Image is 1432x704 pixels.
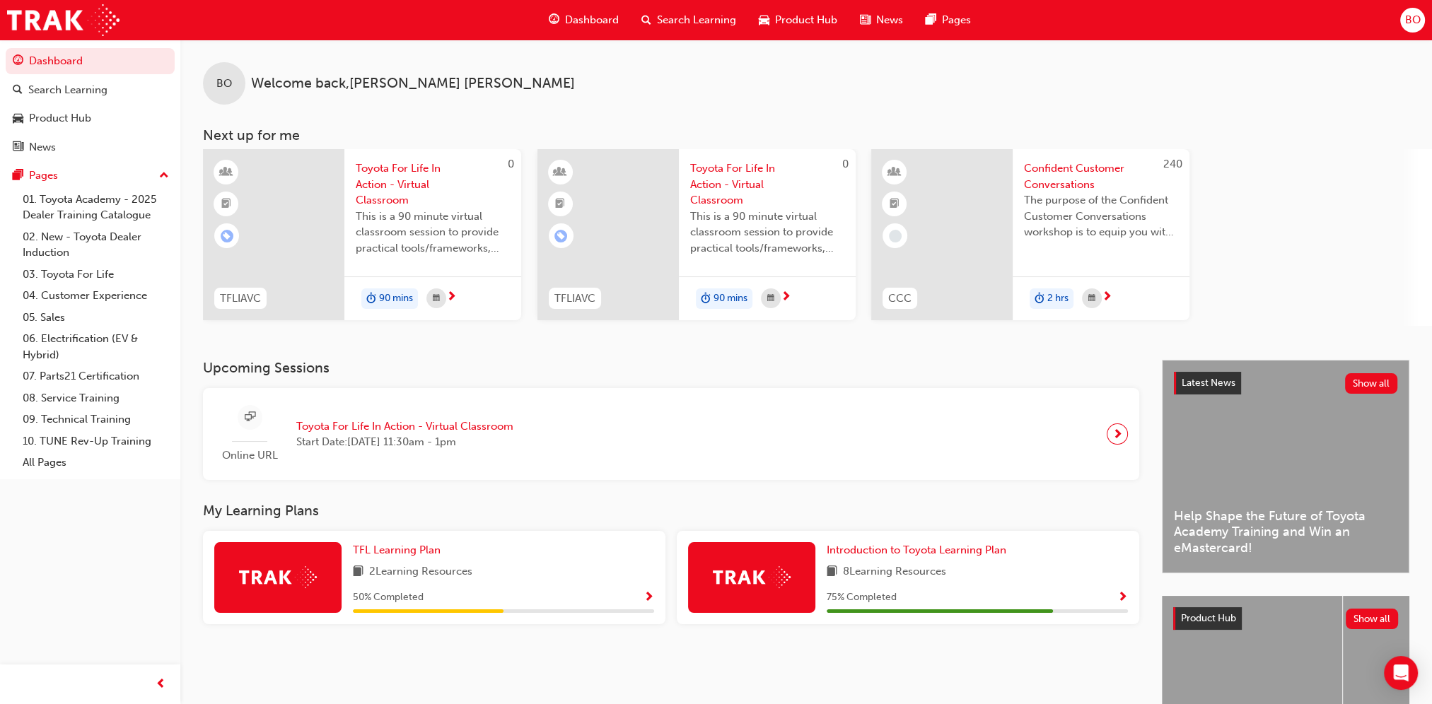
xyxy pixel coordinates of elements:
[759,11,769,29] span: car-icon
[29,110,91,127] div: Product Hub
[849,6,914,35] a: news-iconNews
[296,434,513,450] span: Start Date: [DATE] 11:30am - 1pm
[17,365,175,387] a: 07. Parts21 Certification
[1174,372,1397,394] a: Latest NewsShow all
[1174,508,1397,556] span: Help Shape the Future of Toyota Academy Training and Win an eMastercard!
[860,11,871,29] span: news-icon
[159,167,169,185] span: up-icon
[17,452,175,474] a: All Pages
[6,45,175,163] button: DashboardSearch LearningProduct HubNews
[690,160,844,209] span: Toyota For Life In Action - Virtual Classroom
[827,542,1012,558] a: Introduction to Toyota Learning Plan
[641,11,651,29] span: search-icon
[843,563,946,581] span: 8 Learning Resources
[1088,290,1095,307] span: calendar-icon
[17,409,175,430] a: 09. Technical Training
[220,291,261,307] span: TFLIAVC
[630,6,747,35] a: search-iconSearch Learning
[554,291,595,307] span: TFLIAVC
[17,307,175,329] a: 05. Sales
[356,160,510,209] span: Toyota For Life In Action - Virtual Classroom
[7,4,120,36] img: Trak
[1102,291,1112,304] span: next-icon
[747,6,849,35] a: car-iconProduct Hub
[1181,612,1236,624] span: Product Hub
[890,163,900,182] span: learningResourceType_INSTRUCTOR_LED-icon
[203,503,1139,519] h3: My Learning Plans
[221,230,233,242] span: learningRecordVerb_ENROLL-icon
[775,12,837,28] span: Product Hub
[17,189,175,226] a: 01. Toyota Academy - 2025 Dealer Training Catalogue
[353,542,446,558] a: TFL Learning Plan
[446,291,457,304] span: next-icon
[767,290,774,307] span: calendar-icon
[555,195,565,213] span: booktick-icon
[1182,377,1235,389] span: Latest News
[842,158,849,170] span: 0
[1346,609,1399,629] button: Show all
[13,84,23,97] span: search-icon
[888,291,912,307] span: CCC
[369,563,472,581] span: 2 Learning Resources
[781,291,791,304] span: next-icon
[549,11,559,29] span: guage-icon
[537,6,630,35] a: guage-iconDashboard
[366,290,376,308] span: duration-icon
[6,163,175,189] button: Pages
[28,82,107,98] div: Search Learning
[180,127,1432,143] h3: Next up for me
[890,195,900,213] span: booktick-icon
[13,170,23,182] span: pages-icon
[17,226,175,264] a: 02. New - Toyota Dealer Induction
[6,105,175,131] a: Product Hub
[914,6,982,35] a: pages-iconPages
[554,230,567,242] span: learningRecordVerb_ENROLL-icon
[926,11,936,29] span: pages-icon
[876,12,903,28] span: News
[1035,290,1044,308] span: duration-icon
[29,168,58,184] div: Pages
[942,12,971,28] span: Pages
[889,230,902,242] span: learningRecordVerb_NONE-icon
[17,387,175,409] a: 08. Service Training
[353,544,441,556] span: TFL Learning Plan
[1024,160,1178,192] span: Confident Customer Conversations
[17,328,175,365] a: 06. Electrification (EV & Hybrid)
[221,195,231,213] span: booktick-icon
[537,149,856,320] a: 0TFLIAVCToyota For Life In Action - Virtual ClassroomThis is a 90 minute virtual classroom sessio...
[701,290,711,308] span: duration-icon
[17,430,175,452] a: 10. TUNE Rev-Up Training
[1117,592,1128,604] span: Show Progress
[356,209,510,257] span: This is a 90 minute virtual classroom session to provide practical tools/frameworks, behaviours a...
[245,409,255,426] span: sessionType_ONLINE_URL-icon
[379,291,413,307] span: 90 mins
[555,163,565,182] span: learningResourceType_INSTRUCTOR_LED-icon
[690,209,844,257] span: This is a 90 minute virtual classroom session to provide practical tools/frameworks, behaviours a...
[203,149,521,320] a: 0TFLIAVCToyota For Life In Action - Virtual ClassroomThis is a 90 minute virtual classroom sessio...
[1162,360,1409,573] a: Latest NewsShow allHelp Shape the Future of Toyota Academy Training and Win an eMastercard!
[827,563,837,581] span: book-icon
[1163,158,1182,170] span: 240
[827,544,1006,556] span: Introduction to Toyota Learning Plan
[1047,291,1069,307] span: 2 hrs
[353,563,363,581] span: book-icon
[1400,8,1425,33] button: BO
[1345,373,1398,394] button: Show all
[216,76,232,92] span: BO
[13,141,23,154] span: news-icon
[657,12,736,28] span: Search Learning
[644,589,654,606] button: Show Progress
[1404,12,1420,28] span: BO
[433,290,440,307] span: calendar-icon
[827,589,897,606] span: 75 % Completed
[239,566,317,588] img: Trak
[353,589,424,606] span: 50 % Completed
[17,264,175,286] a: 03. Toyota For Life
[1173,607,1398,630] a: Product HubShow all
[29,139,56,156] div: News
[565,12,619,28] span: Dashboard
[251,76,575,92] span: Welcome back , [PERSON_NAME] [PERSON_NAME]
[6,134,175,160] a: News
